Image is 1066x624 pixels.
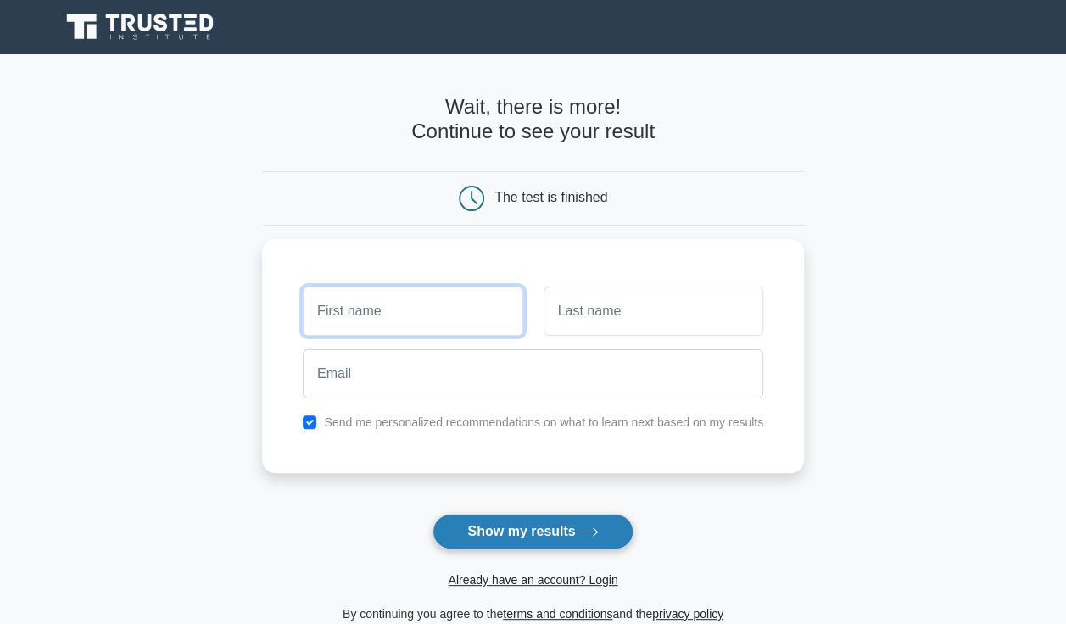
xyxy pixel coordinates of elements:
[252,604,814,624] div: By continuing you agree to the and the
[503,607,612,621] a: terms and conditions
[324,415,763,429] label: Send me personalized recommendations on what to learn next based on my results
[448,573,617,587] a: Already have an account? Login
[303,287,522,336] input: First name
[652,607,723,621] a: privacy policy
[262,95,804,144] h4: Wait, there is more! Continue to see your result
[433,514,633,549] button: Show my results
[544,287,763,336] input: Last name
[303,349,763,398] input: Email
[494,190,607,204] div: The test is finished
